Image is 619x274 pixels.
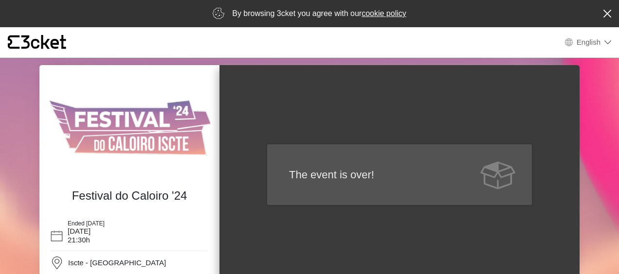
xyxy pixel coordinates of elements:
p: The event is over! [289,167,471,183]
a: cookie policy [362,9,406,17]
img: 6bcfe714d7ad4bc4a15f4ef35b6194f7.png [48,82,211,179]
span: Ended [DATE] [68,220,105,227]
p: By browsing 3cket you agree with our [232,8,406,19]
g: {' '} [8,35,19,49]
h4: Festival do Caloiro '24 [53,189,206,203]
span: [DATE] 21:30h [68,227,91,244]
span: Iscte - [GEOGRAPHIC_DATA] [68,258,166,267]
